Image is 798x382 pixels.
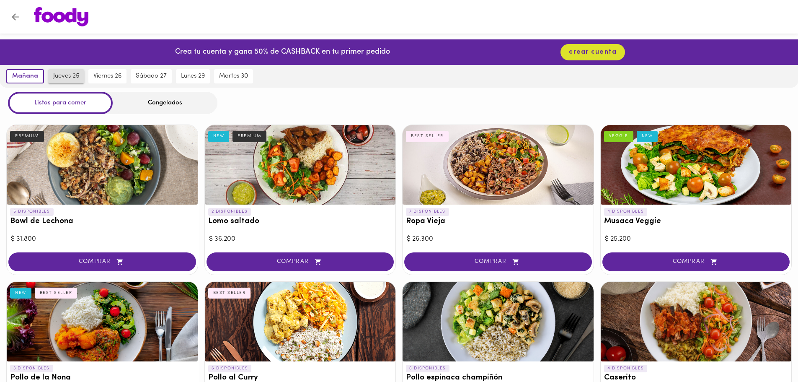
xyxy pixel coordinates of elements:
span: COMPRAR [217,258,384,265]
div: BEST SELLER [35,288,77,299]
span: COMPRAR [19,258,186,265]
button: crear cuenta [560,44,625,60]
button: martes 30 [214,69,253,83]
span: COMPRAR [613,258,780,265]
button: lunes 29 [176,69,210,83]
div: Bowl de Lechona [7,125,198,205]
span: crear cuenta [569,48,617,56]
button: viernes 26 [88,69,127,83]
div: $ 31.800 [11,234,194,244]
img: logo.png [34,7,88,26]
div: $ 26.300 [407,234,589,244]
div: Pollo de la Nona [7,282,198,361]
button: COMPRAR [8,252,196,271]
p: 4 DISPONIBLES [604,365,648,372]
div: NEW [208,131,230,142]
div: Pollo al Curry [205,282,396,361]
p: 4 DISPONIBLES [604,208,648,216]
div: $ 36.200 [209,234,392,244]
span: jueves 25 [53,73,79,80]
button: COMPRAR [207,252,394,271]
div: Lomo saltado [205,125,396,205]
p: 2 DISPONIBLES [208,208,251,216]
button: mañana [6,69,44,83]
p: 6 DISPONIBLES [208,365,252,372]
iframe: Messagebird Livechat Widget [749,333,790,374]
div: BEST SELLER [208,288,251,299]
h3: Lomo saltado [208,217,393,226]
p: 5 DISPONIBLES [10,208,54,216]
div: Listos para comer [8,92,113,114]
p: 3 DISPONIBLES [10,365,53,372]
div: VEGGIE [604,131,633,142]
div: BEST SELLER [406,131,449,142]
p: Crea tu cuenta y gana 50% de CASHBACK en tu primer pedido [175,47,390,58]
h3: Ropa Vieja [406,217,590,226]
div: Ropa Vieja [403,125,594,205]
div: Pollo espinaca champiñón [403,282,594,361]
div: Musaca Veggie [601,125,792,205]
div: NEW [10,288,31,299]
span: viernes 26 [93,73,121,80]
button: sábado 27 [131,69,172,83]
div: PREMIUM [232,131,266,142]
span: COMPRAR [415,258,581,265]
h3: Bowl de Lechona [10,217,194,226]
h3: Musaca Veggie [604,217,788,226]
p: 6 DISPONIBLES [406,365,449,372]
span: martes 30 [219,73,248,80]
span: sábado 27 [136,73,167,80]
button: COMPRAR [602,252,790,271]
div: $ 25.200 [605,234,788,244]
button: COMPRAR [404,252,592,271]
div: Congelados [113,92,217,114]
div: NEW [637,131,658,142]
div: Caserito [601,282,792,361]
span: mañana [12,73,38,80]
button: Volver [5,7,26,27]
span: lunes 29 [181,73,205,80]
p: 7 DISPONIBLES [406,208,449,216]
button: jueves 25 [48,69,84,83]
div: PREMIUM [10,131,44,142]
